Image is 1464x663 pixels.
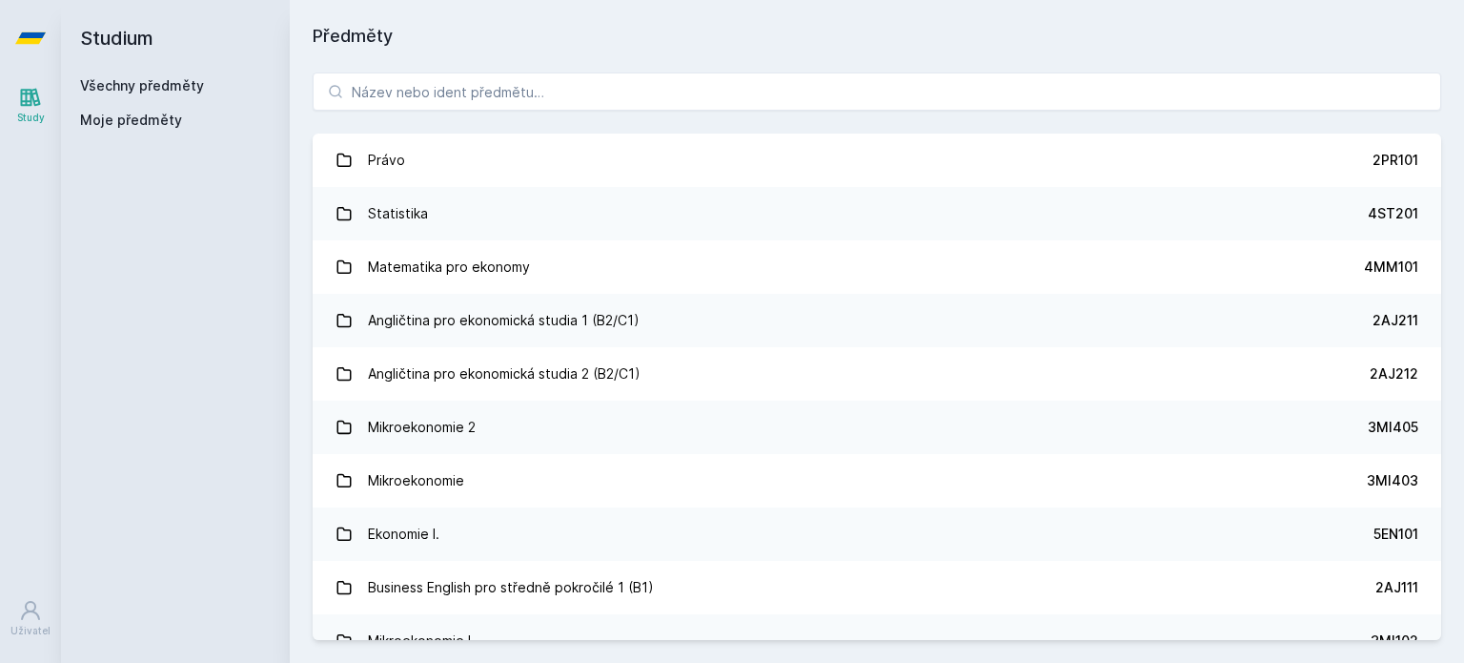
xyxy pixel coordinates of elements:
a: Všechny předměty [80,77,204,93]
a: Study [4,76,57,135]
div: Angličtina pro ekonomická studia 2 (B2/C1) [368,355,640,393]
div: Mikroekonomie [368,462,464,500]
div: 2PR101 [1372,151,1418,170]
h1: Předměty [313,23,1441,50]
div: Angličtina pro ekonomická studia 1 (B2/C1) [368,301,640,340]
a: Angličtina pro ekonomická studia 2 (B2/C1) 2AJ212 [313,347,1441,401]
a: Statistika 4ST201 [313,187,1441,240]
div: Mikroekonomie I [368,622,471,660]
a: Ekonomie I. 5EN101 [313,508,1441,561]
div: Business English pro středně pokročilé 1 (B1) [368,569,654,607]
div: 3MI403 [1367,471,1418,490]
a: Uživatel [4,590,57,648]
div: 4MM101 [1364,258,1418,277]
a: Mikroekonomie 2 3MI405 [313,401,1441,454]
div: Právo [368,141,405,179]
div: Ekonomie I. [368,515,439,553]
div: Study [17,111,45,125]
a: Business English pro středně pokročilé 1 (B1) 2AJ111 [313,561,1441,614]
input: Název nebo ident předmětu… [313,73,1441,111]
div: 5EN101 [1373,525,1418,544]
span: Moje předměty [80,111,182,130]
a: Mikroekonomie 3MI403 [313,454,1441,508]
a: Matematika pro ekonomy 4MM101 [313,240,1441,294]
a: Angličtina pro ekonomická studia 1 (B2/C1) 2AJ211 [313,294,1441,347]
div: 3MI405 [1368,418,1418,437]
div: Mikroekonomie 2 [368,408,476,446]
div: Uživatel [10,624,51,638]
div: 3MI102 [1371,632,1418,651]
div: 2AJ212 [1370,364,1418,383]
div: 2AJ111 [1375,578,1418,597]
div: Matematika pro ekonomy [368,248,530,286]
div: 4ST201 [1368,204,1418,223]
div: 2AJ211 [1372,311,1418,330]
a: Právo 2PR101 [313,134,1441,187]
div: Statistika [368,195,428,233]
